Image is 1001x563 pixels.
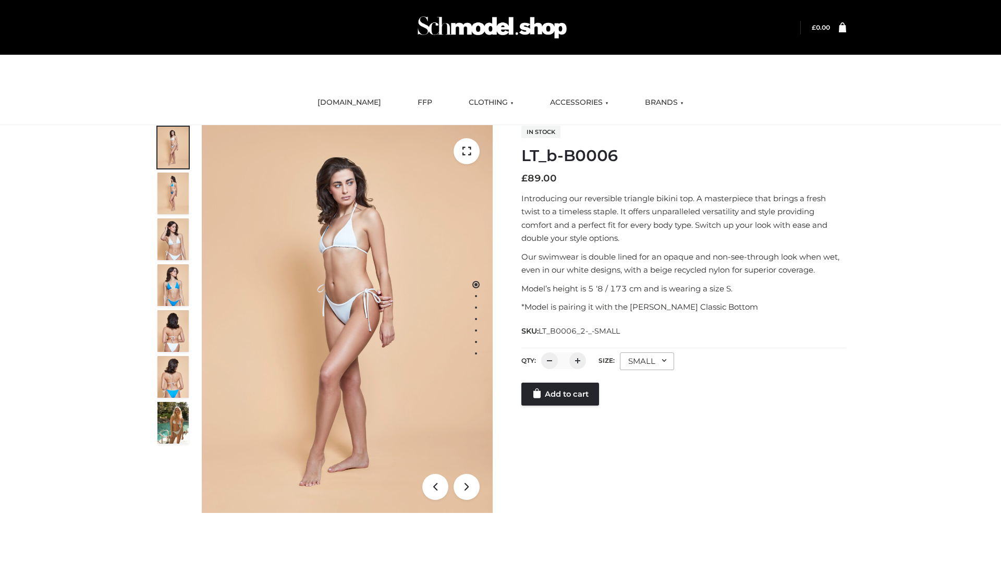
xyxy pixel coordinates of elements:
img: ArielClassicBikiniTop_CloudNine_AzureSky_OW114ECO_1-scaled.jpg [157,127,189,168]
a: FFP [410,91,440,114]
span: £ [521,173,528,184]
h1: LT_b-B0006 [521,146,846,165]
span: In stock [521,126,560,138]
a: £0.00 [812,23,830,31]
p: Model’s height is 5 ‘8 / 173 cm and is wearing a size S. [521,282,846,296]
label: Size: [599,357,615,364]
a: BRANDS [637,91,691,114]
img: Arieltop_CloudNine_AzureSky2.jpg [157,402,189,444]
span: SKU: [521,325,621,337]
a: Add to cart [521,383,599,406]
bdi: 0.00 [812,23,830,31]
img: ArielClassicBikiniTop_CloudNine_AzureSky_OW114ECO_7-scaled.jpg [157,310,189,352]
p: *Model is pairing it with the [PERSON_NAME] Classic Bottom [521,300,846,314]
p: Our swimwear is double lined for an opaque and non-see-through look when wet, even in our white d... [521,250,846,277]
a: ACCESSORIES [542,91,616,114]
p: Introducing our reversible triangle bikini top. A masterpiece that brings a fresh twist to a time... [521,192,846,245]
div: SMALL [620,352,674,370]
span: £ [812,23,816,31]
img: Schmodel Admin 964 [414,7,570,48]
img: ArielClassicBikiniTop_CloudNine_AzureSky_OW114ECO_1 [202,125,493,513]
a: CLOTHING [461,91,521,114]
img: ArielClassicBikiniTop_CloudNine_AzureSky_OW114ECO_4-scaled.jpg [157,264,189,306]
img: ArielClassicBikiniTop_CloudNine_AzureSky_OW114ECO_2-scaled.jpg [157,173,189,214]
span: LT_B0006_2-_-SMALL [539,326,620,336]
img: ArielClassicBikiniTop_CloudNine_AzureSky_OW114ECO_3-scaled.jpg [157,218,189,260]
label: QTY: [521,357,536,364]
a: [DOMAIN_NAME] [310,91,389,114]
img: ArielClassicBikiniTop_CloudNine_AzureSky_OW114ECO_8-scaled.jpg [157,356,189,398]
bdi: 89.00 [521,173,557,184]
